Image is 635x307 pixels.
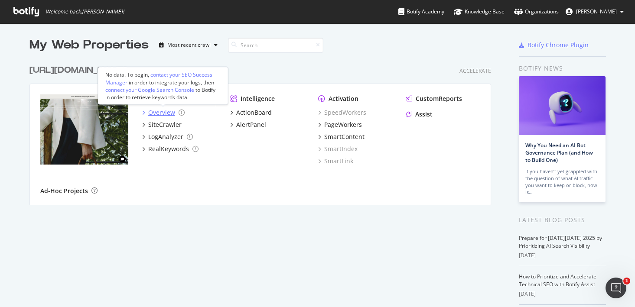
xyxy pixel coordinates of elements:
div: ActionBoard [236,108,272,117]
div: CustomReports [416,94,462,103]
div: contact your SEO Success Manager [105,71,212,86]
div: Botify Academy [398,7,444,16]
div: connect your Google Search Console [105,86,194,93]
div: Assist [415,110,433,119]
a: SmartIndex [318,145,358,153]
div: grid [29,54,498,205]
div: Activation [329,94,358,103]
div: [DATE] [519,290,606,298]
div: Knowledge Base [454,7,505,16]
a: AlertPanel [230,120,266,129]
a: SmartContent [318,132,365,141]
a: SiteCrawler [142,120,182,129]
div: PageWorkers [324,120,362,129]
div: Ad-Hoc Projects [40,187,88,195]
span: Matt Brown [576,8,617,15]
a: Overview [142,108,185,117]
div: Latest Blog Posts [519,215,606,225]
div: [URL][DOMAIN_NAME] [29,64,127,77]
button: Most recent crawl [156,38,221,52]
div: Accelerate [459,67,491,74]
a: Prepare for [DATE][DATE] 2025 by Prioritizing AI Search Visibility [519,234,602,249]
div: Botify news [519,64,606,73]
div: [DATE] [519,252,606,259]
a: Botify Chrome Plugin [519,41,589,49]
div: No data. To begin, in order to integrate your logs, then to Botify in order to retrieve keywords ... [105,71,221,101]
div: SiteCrawler [148,120,182,129]
span: 1 [623,278,630,284]
div: SmartContent [324,132,365,141]
a: SmartLink [318,157,353,165]
div: My Web Properties [29,36,149,54]
button: [PERSON_NAME] [559,5,631,19]
img: Why You Need an AI Bot Governance Plan (and How to Build One) [519,76,606,135]
a: How to Prioritize and Accelerate Technical SEO with Botify Assist [519,273,596,288]
a: Why You Need an AI Bot Governance Plan (and How to Build One) [525,142,593,164]
div: Intelligence [241,94,275,103]
div: RealKeywords [148,145,189,153]
a: PageWorkers [318,120,362,129]
a: RealKeywords [142,145,199,153]
input: Search [228,38,323,53]
a: ActionBoard [230,108,272,117]
div: Overview [148,108,175,117]
a: SpeedWorkers [318,108,366,117]
iframe: Intercom live chat [606,278,626,298]
div: AlertPanel [236,120,266,129]
a: Assist [406,110,433,119]
div: If you haven’t yet grappled with the question of what AI traffic you want to keep or block, now is… [525,168,599,196]
a: [URL][DOMAIN_NAME] [29,64,130,77]
img: https://demellierlondon.com/ [40,94,128,165]
a: CustomReports [406,94,462,103]
span: Welcome back, [PERSON_NAME] ! [46,8,124,15]
div: Organizations [514,7,559,16]
a: LogAnalyzer [142,132,193,141]
div: Botify Chrome Plugin [528,41,589,49]
div: Most recent crawl [167,42,211,48]
div: LogAnalyzer [148,132,183,141]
